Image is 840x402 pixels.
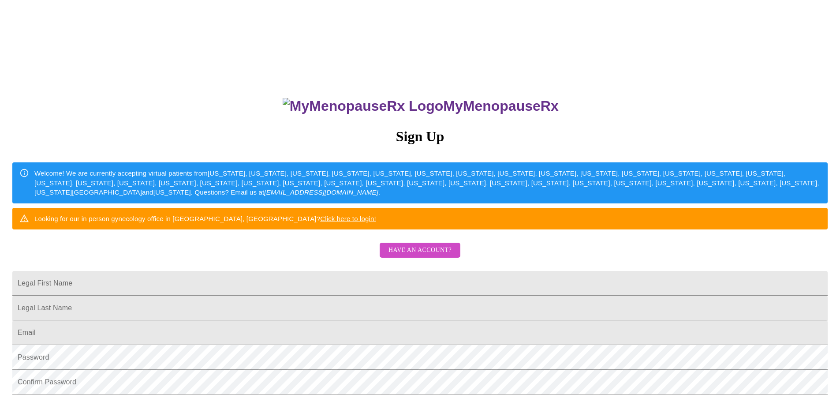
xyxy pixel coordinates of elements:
span: Have an account? [388,245,452,256]
img: MyMenopauseRx Logo [283,98,443,114]
a: Have an account? [377,252,463,260]
em: [EMAIL_ADDRESS][DOMAIN_NAME] [264,188,378,196]
h3: MyMenopauseRx [14,98,828,114]
div: Looking for our in person gynecology office in [GEOGRAPHIC_DATA], [GEOGRAPHIC_DATA]? [34,210,376,227]
button: Have an account? [380,243,460,258]
h3: Sign Up [12,128,828,145]
a: Click here to login! [320,215,376,222]
div: Welcome! We are currently accepting virtual patients from [US_STATE], [US_STATE], [US_STATE], [US... [34,165,821,200]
